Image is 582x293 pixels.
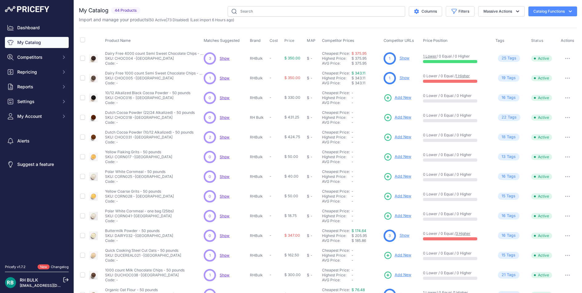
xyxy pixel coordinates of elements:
[389,75,390,81] span: 1
[105,95,190,100] p: SKU: CHOC016 - [GEOGRAPHIC_DATA]
[352,209,353,213] span: -
[105,174,173,179] p: SKU: CORN025 -[GEOGRAPHIC_DATA]
[307,56,309,61] div: $
[498,114,520,121] span: Tag
[395,174,411,179] span: Add New
[5,22,69,33] a: Dashboard
[322,51,350,56] a: Cheapest Price:
[352,110,353,115] span: -
[209,56,211,61] span: 3
[250,38,261,43] span: Brand
[307,38,316,43] span: MAP
[498,232,519,239] span: Tag
[322,179,352,184] div: AVG Price:
[5,6,49,12] img: Pricefy Logo
[322,189,350,194] a: Cheapest Price:
[514,55,516,61] span: s
[307,38,317,43] button: MAP
[322,228,350,233] a: Cheapest Price:
[514,134,516,140] span: s
[220,115,230,120] a: Show
[105,115,195,120] p: SKU: CHOC018 -[GEOGRAPHIC_DATA]
[105,61,204,66] p: Code: -
[284,56,300,60] span: $ 350.00
[322,130,350,134] a: Cheapest Price:
[220,273,230,277] a: Show
[220,233,230,238] span: Show
[498,55,520,62] span: Tag
[105,189,174,194] p: Yellow Coarse Grits - 50 pounds
[514,174,516,179] span: s
[395,272,411,278] span: Add New
[352,169,353,174] span: -
[531,174,552,180] span: Active
[395,213,411,219] span: Add New
[322,76,352,81] div: Highest Price:
[531,193,552,199] span: Active
[514,75,516,81] span: s
[105,56,204,61] p: SKU: CHOC004 -[GEOGRAPHIC_DATA]
[531,213,552,219] span: Active
[250,56,267,61] p: RHBulk
[352,71,365,75] a: $ 343.11
[307,194,309,199] div: $
[220,174,230,179] a: Show
[309,95,312,100] div: -
[250,155,267,159] p: RHBulk
[307,155,309,159] div: $
[270,154,271,159] span: -
[250,115,267,120] p: RH Bulk
[105,38,131,43] span: Product Name
[284,134,300,139] span: $ 424.75
[423,172,489,177] p: 0 Lower / 0 Equal / 0 Higher
[352,120,353,125] span: -
[322,61,352,66] div: AVG Price:
[5,135,69,146] a: Alerts
[423,231,489,236] p: 0 Lower / 0 Equal /
[352,140,353,144] span: -
[309,174,312,179] div: -
[5,81,69,92] button: Reports
[250,174,267,179] p: RHBulk
[502,95,506,101] span: 16
[105,179,173,184] p: Code: -
[220,194,230,199] span: Show
[395,154,411,160] span: Add New
[309,135,312,140] div: -
[498,173,519,180] span: Tag
[395,114,411,120] span: Add New
[531,114,552,121] span: Active
[395,134,411,140] span: Add New
[220,135,230,139] span: Show
[209,95,211,101] span: 0
[220,76,230,80] span: Show
[209,115,211,120] span: 0
[284,233,300,238] span: $ 347.00
[167,18,188,22] a: 73 Disabled
[498,153,519,160] span: Tag
[384,251,411,260] a: Add New
[352,150,353,154] span: -
[79,17,234,23] p: Import and manage your products
[531,95,552,101] span: Active
[284,75,300,80] span: $ 350.00
[322,81,352,86] div: AVG Price:
[105,90,190,95] p: 10/12 Alkalized Black Cocoa Powder - 50 pounds
[561,38,574,43] span: Actions
[384,94,411,102] a: Add New
[250,194,267,199] p: RHBulk
[105,140,193,145] p: Code: -
[322,194,352,199] div: Highest Price:
[322,248,350,253] a: Cheapest Price:
[270,75,271,80] span: -
[423,54,489,59] p: / 0 Equal / 0 Higher
[284,174,299,179] span: $ 40.00
[209,233,211,239] span: 0
[352,199,353,203] span: -
[5,52,69,63] button: Competitors
[270,194,271,198] span: -
[190,18,234,22] span: (Last import 6 Hours ago)
[20,277,38,283] a: RH BULK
